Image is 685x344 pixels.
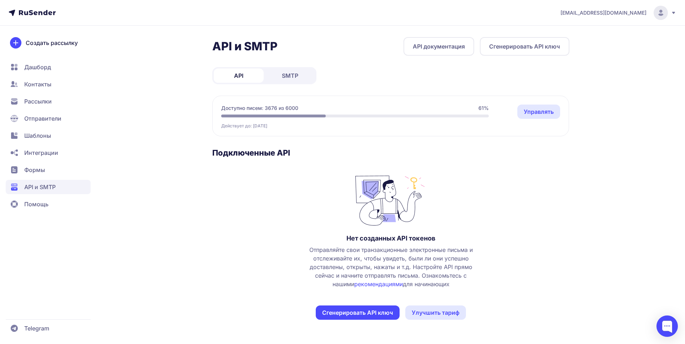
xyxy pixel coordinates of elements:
[24,183,56,191] span: API и SMTP
[24,114,61,123] span: Отправители
[24,200,49,208] span: Помощь
[24,80,51,88] span: Контакты
[405,305,466,320] a: Улучшить тариф
[560,9,646,16] span: [EMAIL_ADDRESS][DOMAIN_NAME]
[303,246,479,288] span: Отправляйте свои транзакционные электронные письма и отслеживайте их, чтобы увидеть, были ли они ...
[316,305,400,320] button: Сгенерировать API ключ
[24,166,45,174] span: Формы
[404,37,474,56] a: API документация
[480,37,569,56] button: Сгенерировать API ключ
[24,97,52,106] span: Рассылки
[282,71,298,80] span: SMTP
[517,105,560,119] a: Управлять
[265,69,315,83] a: SMTP
[214,69,264,83] a: API
[478,105,489,112] span: 61%
[346,234,435,243] h3: Нет созданных API токенов
[355,172,427,226] img: no_photo
[24,63,51,71] span: Дашборд
[221,123,267,129] span: Действует до: [DATE]
[24,148,58,157] span: Интеграции
[26,39,78,47] span: Создать рассылку
[212,39,278,54] h2: API и SMTP
[24,131,51,140] span: Шаблоны
[6,321,91,335] a: Telegram
[212,148,569,158] h3: Подключенные API
[24,324,49,333] span: Telegram
[354,280,403,288] a: рекомендациями
[234,71,243,80] span: API
[221,105,298,112] span: Доступно писем: 3676 из 6000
